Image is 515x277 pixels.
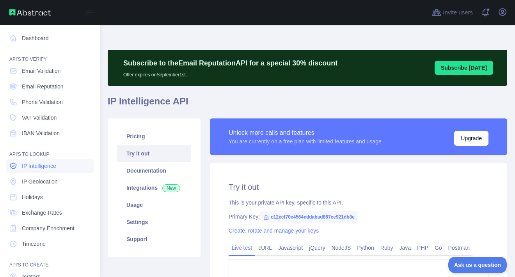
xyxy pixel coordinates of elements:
div: API'S TO CREATE [6,252,94,268]
button: Invite users [430,6,474,19]
span: Company Enrichment [22,224,75,232]
span: c12ecf70e4564eddabad867ce921db8e [260,211,358,223]
a: Email Validation [6,64,94,78]
a: Email Reputation [6,79,94,94]
div: This is your private API key, specific to this API. [229,199,488,206]
span: Holidays [22,193,43,201]
a: Javascript [275,242,306,254]
a: jQuery [306,242,328,254]
a: IBAN Validation [6,126,94,140]
a: PHP [414,242,432,254]
a: Create, rotate and manage your keys [229,228,319,234]
a: Go [432,242,445,254]
div: Unlock more calls and features [229,128,382,138]
span: IP Geolocation [22,178,58,185]
a: Python [354,242,377,254]
div: API'S TO VERIFY [6,47,94,62]
button: Upgrade [454,131,488,146]
a: Integrations New [117,179,191,196]
div: API'S TO LOOKUP [6,142,94,157]
a: Phone Validation [6,95,94,109]
span: VAT Validation [22,114,57,122]
a: Pricing [117,128,191,145]
span: Email Validation [22,67,60,75]
span: New [162,184,180,192]
img: Abstract API [9,9,51,16]
span: IBAN Validation [22,129,60,137]
a: Exchange Rates [6,206,94,220]
a: NodeJS [328,242,354,254]
span: Exchange Rates [22,209,62,217]
div: You are currently on a free plan with limited features and usage [229,138,382,145]
a: IP Intelligence [6,159,94,173]
a: IP Geolocation [6,175,94,189]
p: Offer expires on September 1st. [123,69,337,78]
span: IP Intelligence [22,162,56,170]
a: Support [117,231,191,248]
button: Subscribe [DATE] [435,61,493,75]
a: Usage [117,196,191,213]
iframe: Toggle Customer Support [448,257,507,273]
a: Company Enrichment [6,221,94,235]
a: Documentation [117,162,191,179]
h2: Try it out [229,182,488,192]
a: Live test [229,242,255,254]
a: Java [396,242,414,254]
a: Postman [445,242,473,254]
a: Timezone [6,237,94,251]
a: Try it out [117,145,191,162]
span: Timezone [22,240,46,248]
a: Settings [117,213,191,231]
h1: IP Intelligence API [108,95,507,114]
a: cURL [255,242,275,254]
a: Dashboard [6,31,94,45]
div: Primary Key: [229,213,488,221]
a: Holidays [6,190,94,204]
span: Phone Validation [22,98,63,106]
span: Email Reputation [22,83,64,90]
span: Invite users [443,8,473,17]
a: VAT Validation [6,111,94,125]
a: Ruby [377,242,396,254]
p: Subscribe to the Email Reputation API for a special 30 % discount [123,58,337,69]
